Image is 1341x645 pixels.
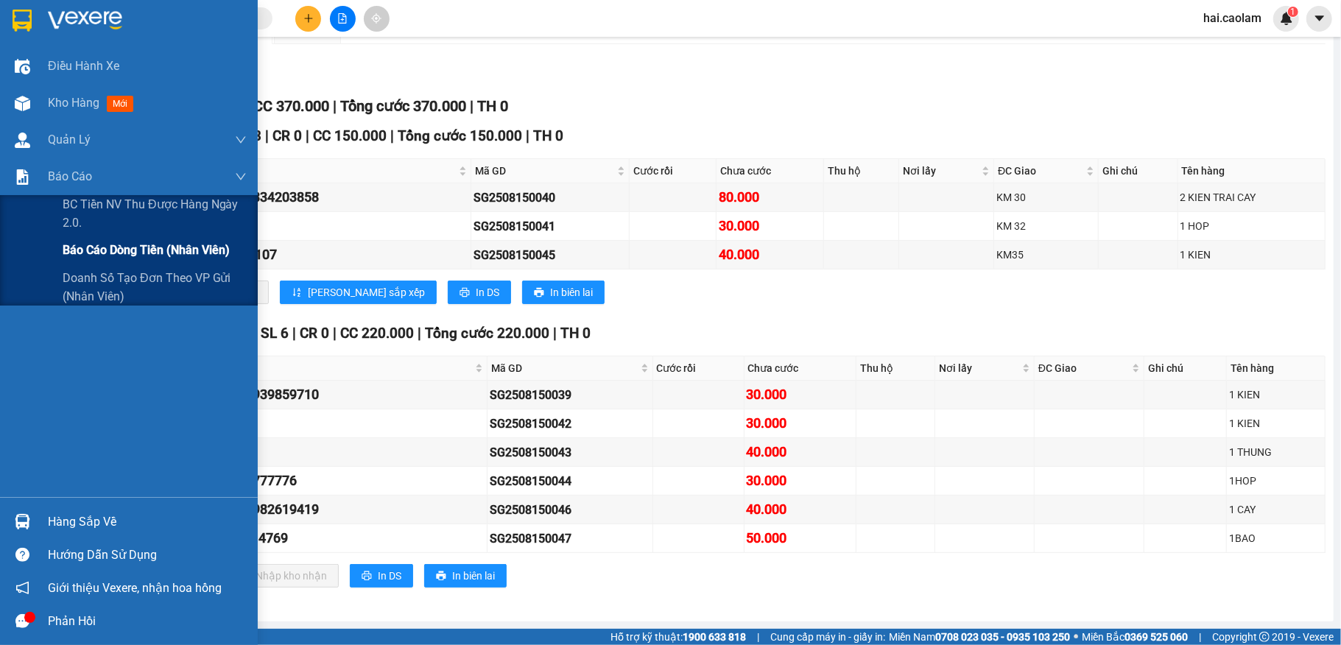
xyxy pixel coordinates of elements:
[534,287,544,299] span: printer
[491,360,638,376] span: Mã GD
[15,169,30,185] img: solution-icon
[15,548,29,562] span: question-circle
[1313,12,1326,25] span: caret-down
[996,218,1096,234] div: KM 32
[306,127,309,144] span: |
[526,127,529,144] span: |
[1144,356,1227,381] th: Ghi chú
[903,163,979,179] span: Nơi lấy
[471,183,630,212] td: SG2508150040
[488,524,653,553] td: SG2508150047
[265,127,269,144] span: |
[340,97,466,115] span: Tổng cước 370.000
[141,470,485,491] div: PHUC THINH 0352777776
[15,514,30,529] img: warehouse-icon
[235,134,247,146] span: down
[490,529,650,548] div: SG2508150047
[48,511,247,533] div: Hàng sắp về
[371,13,381,24] span: aim
[15,59,30,74] img: warehouse-icon
[889,629,1070,645] span: Miền Nam
[48,544,247,566] div: Hướng dẫn sử dụng
[378,568,401,584] span: In DS
[560,325,591,342] span: TH 0
[1229,387,1322,403] div: 1 KIEN
[330,6,356,32] button: file-add
[436,571,446,582] span: printer
[747,470,853,491] div: 30.000
[1280,12,1293,25] img: icon-new-feature
[141,216,468,236] div: UYÊN 0397865534
[747,413,853,434] div: 30.000
[996,189,1096,205] div: KM 30
[15,614,29,628] span: message
[253,97,329,115] span: CC 370.000
[474,188,627,207] div: SG2508150040
[15,581,29,595] span: notification
[1180,189,1323,205] div: 2 KIEN TRAI CAY
[490,501,650,519] div: SG2508150046
[143,360,472,376] span: Người nhận
[424,564,507,588] button: printerIn biên lai
[996,247,1096,263] div: KM35
[1290,7,1295,17] span: 1
[490,415,650,433] div: SG2508150042
[1192,9,1273,27] span: hai.caolam
[13,10,32,32] img: logo-vxr
[630,159,717,183] th: Cước rồi
[333,325,337,342] span: |
[476,284,499,300] span: In DS
[522,281,605,304] button: printerIn biên lai
[107,96,133,112] span: mới
[475,163,614,179] span: Mã GD
[533,127,563,144] span: TH 0
[141,244,468,265] div: PHƯƠNG 0937788107
[747,384,853,405] div: 30.000
[1288,7,1298,17] sup: 1
[418,325,421,342] span: |
[1229,530,1322,546] div: 1BAO
[488,438,653,467] td: SG2508150043
[474,246,627,264] div: SG2508150045
[1180,247,1323,263] div: 1 KIEN
[653,356,745,381] th: Cước rồi
[1178,159,1326,183] th: Tên hàng
[141,442,485,462] div: THAN 0933752225
[15,96,30,111] img: warehouse-icon
[490,443,650,462] div: SG2508150043
[460,287,470,299] span: printer
[48,579,222,597] span: Giới thiệu Vexere, nhận hoa hồng
[63,241,230,259] span: Báo cáo dòng tiền (nhân viên)
[292,325,296,342] span: |
[1229,415,1322,431] div: 1 KIEN
[747,499,853,520] div: 40.000
[452,568,495,584] span: In biên lai
[333,97,337,115] span: |
[303,13,314,24] span: plus
[143,163,456,179] span: Người nhận
[488,381,653,409] td: SG2508150039
[757,629,759,645] span: |
[48,130,91,149] span: Quản Lý
[425,325,549,342] span: Tổng cước 220.000
[292,287,302,299] span: sort-ascending
[939,360,1019,376] span: Nơi lấy
[15,133,30,148] img: warehouse-icon
[364,6,390,32] button: aim
[719,187,821,208] div: 80.000
[488,496,653,524] td: SG2508150046
[448,281,511,304] button: printerIn DS
[235,171,247,183] span: down
[1099,159,1178,183] th: Ghi chú
[362,571,372,582] span: printer
[48,610,247,632] div: Phản hồi
[1199,629,1201,645] span: |
[490,386,650,404] div: SG2508150039
[141,413,485,434] div: BAO 0908252425
[488,409,653,438] td: SG2508150042
[1259,632,1270,642] span: copyright
[398,127,522,144] span: Tổng cước 150.000
[1229,501,1322,518] div: 1 CAY
[300,325,329,342] span: CR 0
[48,167,92,186] span: Báo cáo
